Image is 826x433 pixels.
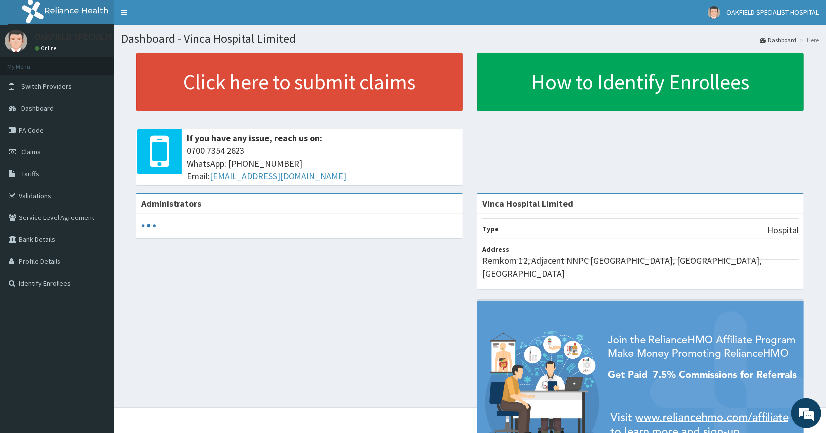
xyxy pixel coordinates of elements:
span: Dashboard [21,104,54,113]
b: Administrators [141,198,201,209]
span: 0700 7354 2623 WhatsApp: [PHONE_NUMBER] Email: [187,144,458,183]
img: User Image [708,6,720,19]
h1: Dashboard - Vinca Hospital Limited [121,32,819,45]
p: OAKFIELD SPECIALIST HOSPITAL [35,32,159,41]
span: Switch Providers [21,82,72,91]
a: Online [35,45,59,52]
img: User Image [5,30,27,52]
a: How to Identify Enrollees [477,53,804,111]
strong: Vinca Hospital Limited [482,198,573,209]
a: [EMAIL_ADDRESS][DOMAIN_NAME] [210,170,346,182]
a: Dashboard [760,36,796,44]
span: Claims [21,147,41,156]
li: Here [797,36,819,44]
svg: audio-loading [141,218,156,233]
b: Type [482,224,499,233]
b: Address [482,245,509,254]
span: OAKFIELD SPECIALIST HOSPITAL [726,8,819,17]
a: Click here to submit claims [136,53,463,111]
b: If you have any issue, reach us on: [187,132,322,144]
span: Tariffs [21,169,39,178]
p: Hospital [767,224,799,237]
p: Remkom 12, Adjacent NNPC [GEOGRAPHIC_DATA], [GEOGRAPHIC_DATA], [GEOGRAPHIC_DATA] [482,254,799,280]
